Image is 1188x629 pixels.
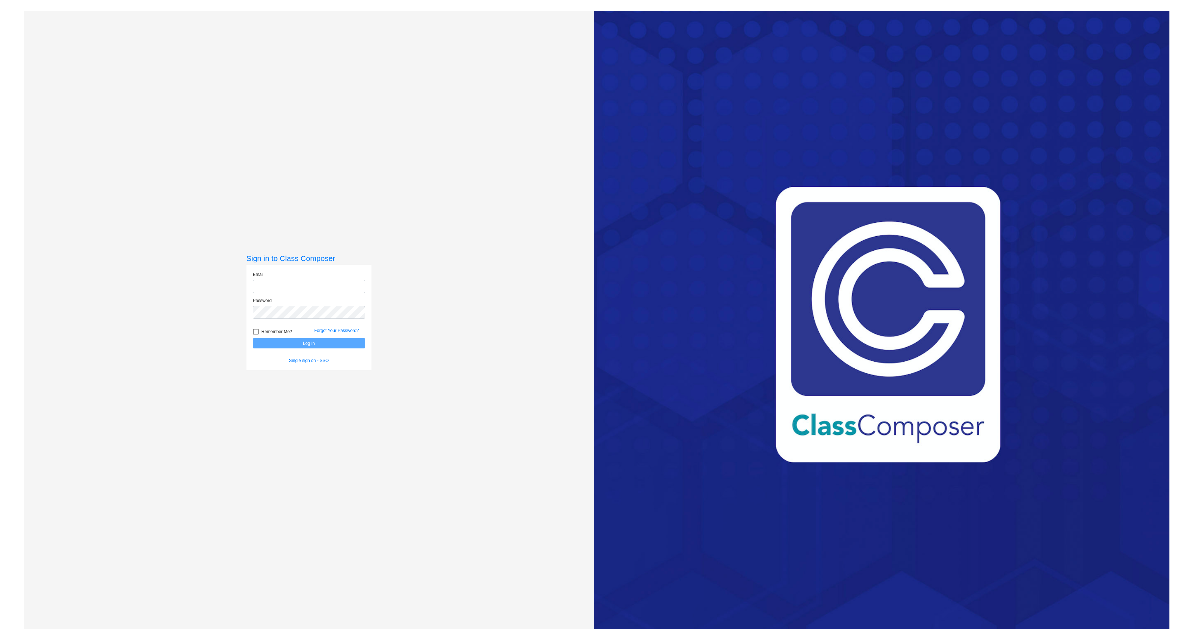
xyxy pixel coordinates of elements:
[253,338,365,348] button: Log In
[253,297,272,304] label: Password
[289,358,329,363] a: Single sign on - SSO
[253,271,264,278] label: Email
[261,327,292,336] span: Remember Me?
[246,254,371,263] h3: Sign in to Class Composer
[314,328,359,333] a: Forgot Your Password?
